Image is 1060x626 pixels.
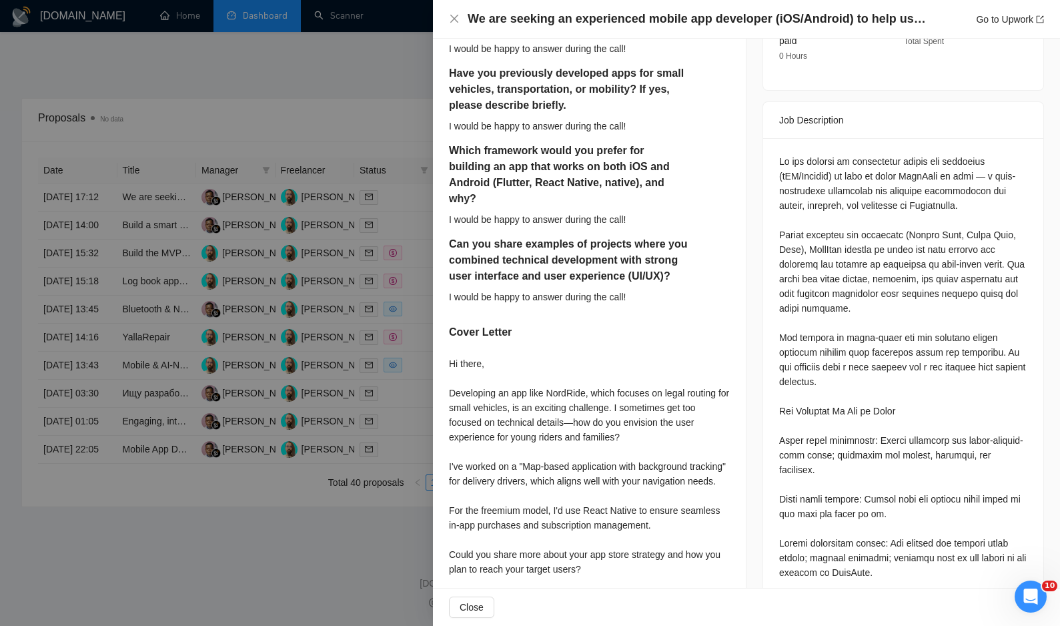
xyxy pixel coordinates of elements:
button: Close [449,597,494,618]
span: 0 Hours [779,51,807,61]
span: Total Spent [904,37,944,46]
h5: Can you share examples of projects where you combined technical development with strong user inte... [449,236,688,284]
iframe: Intercom live chat [1015,581,1047,613]
button: Close [449,13,460,25]
div: I would be happy to answer during the call! [449,290,730,304]
span: close [449,13,460,24]
h5: Which framework would you prefer for building an app that works on both iOS and Android (Flutter,... [449,143,688,207]
div: I would be happy to answer during the call! [449,119,730,133]
h4: We are seeking an experienced mobile app developer (iOS/Android) to help us bring NordRide to life [468,11,928,27]
span: Close [460,600,484,615]
h5: Have you previously developed apps for small vehicles, transportation, or mobility? If yes, pleas... [449,65,688,113]
div: Job Description [779,102,1027,138]
h5: Cover Letter [449,324,512,340]
span: 10 [1042,581,1057,591]
div: I would be happy to answer during the call! [449,212,730,227]
a: Go to Upworkexport [976,14,1044,25]
span: export [1036,15,1044,23]
div: I would be happy to answer during the call! [449,41,730,56]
